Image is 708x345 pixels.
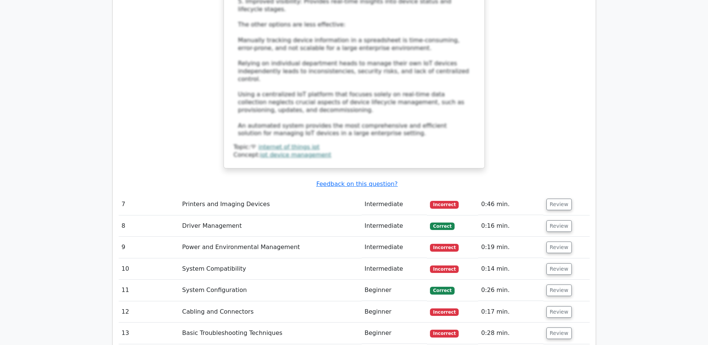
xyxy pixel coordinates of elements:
span: Incorrect [430,244,459,251]
button: Review [546,220,572,232]
a: Feedback on this question? [316,180,397,187]
td: 8 [119,215,180,237]
button: Review [546,327,572,339]
td: 0:28 min. [478,323,543,344]
td: 0:17 min. [478,301,543,323]
div: Topic: [234,143,475,151]
td: 0:19 min. [478,237,543,258]
td: 0:46 min. [478,194,543,215]
td: Intermediate [362,215,427,237]
span: Correct [430,287,454,294]
td: 0:14 min. [478,258,543,280]
span: Incorrect [430,265,459,273]
td: Beginner [362,280,427,301]
span: Incorrect [430,201,459,208]
td: Intermediate [362,258,427,280]
span: Incorrect [430,330,459,337]
td: Power and Environmental Management [179,237,362,258]
a: iot device management [260,151,331,158]
button: Review [546,199,572,210]
button: Review [546,242,572,253]
td: 12 [119,301,180,323]
div: Concept: [234,151,475,159]
td: Intermediate [362,194,427,215]
td: 11 [119,280,180,301]
td: System Configuration [179,280,362,301]
td: 7 [119,194,180,215]
td: System Compatibility [179,258,362,280]
td: Driver Management [179,215,362,237]
td: 13 [119,323,180,344]
td: Intermediate [362,237,427,258]
span: Correct [430,223,454,230]
td: Basic Troubleshooting Techniques [179,323,362,344]
td: Beginner [362,323,427,344]
button: Review [546,285,572,296]
td: 0:16 min. [478,215,543,237]
td: Printers and Imaging Devices [179,194,362,215]
button: Review [546,306,572,318]
td: Beginner [362,301,427,323]
button: Review [546,263,572,275]
td: 9 [119,237,180,258]
span: Incorrect [430,308,459,316]
td: 0:26 min. [478,280,543,301]
td: 10 [119,258,180,280]
a: internet of things iot [258,143,319,150]
td: Cabling and Connectors [179,301,362,323]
